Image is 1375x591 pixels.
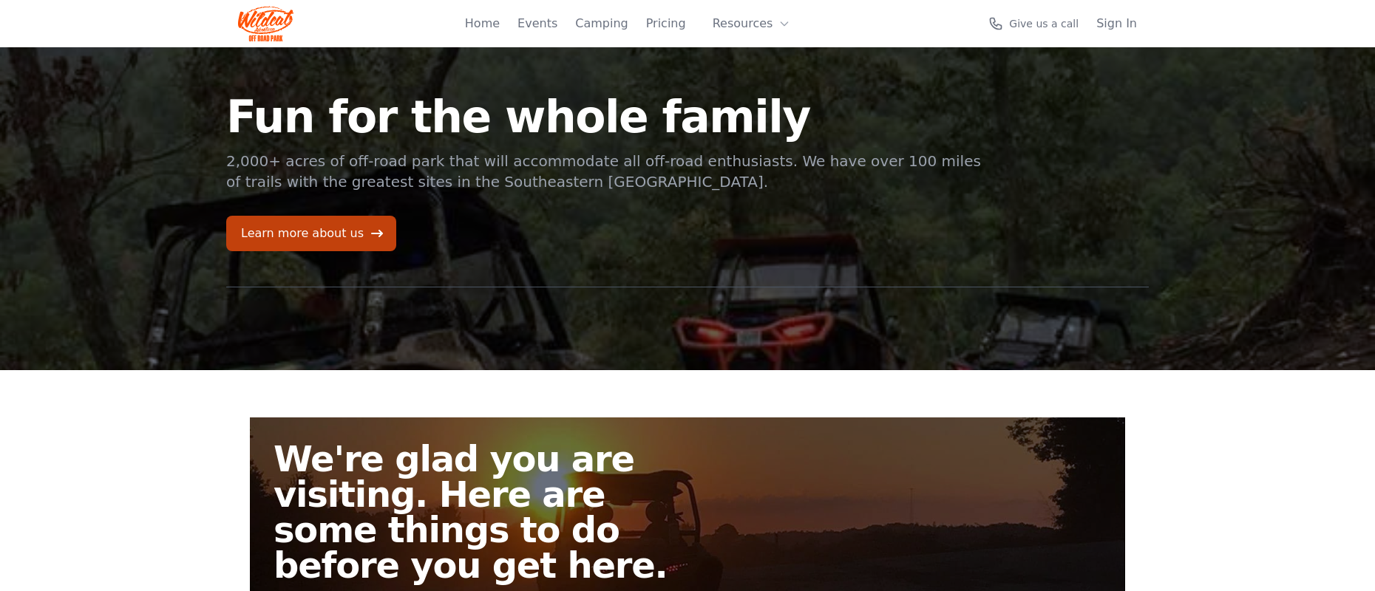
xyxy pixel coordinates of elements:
[465,15,500,33] a: Home
[226,216,396,251] a: Learn more about us
[517,15,557,33] a: Events
[1096,15,1137,33] a: Sign In
[575,15,628,33] a: Camping
[704,9,800,38] button: Resources
[238,6,293,41] img: Wildcat Logo
[226,95,983,139] h1: Fun for the whole family
[226,151,983,192] p: 2,000+ acres of off-road park that will accommodate all off-road enthusiasts. We have over 100 mi...
[646,15,686,33] a: Pricing
[274,441,699,583] h2: We're glad you are visiting. Here are some things to do before you get here.
[1009,16,1079,31] span: Give us a call
[988,16,1079,31] a: Give us a call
